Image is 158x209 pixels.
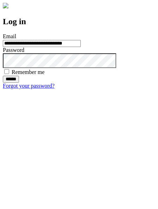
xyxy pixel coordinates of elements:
[12,69,45,75] label: Remember me
[3,3,8,8] img: logo-4e3dc11c47720685a147b03b5a06dd966a58ff35d612b21f08c02c0306f2b779.png
[3,47,24,53] label: Password
[3,83,54,89] a: Forgot your password?
[3,33,16,39] label: Email
[3,17,155,26] h2: Log in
